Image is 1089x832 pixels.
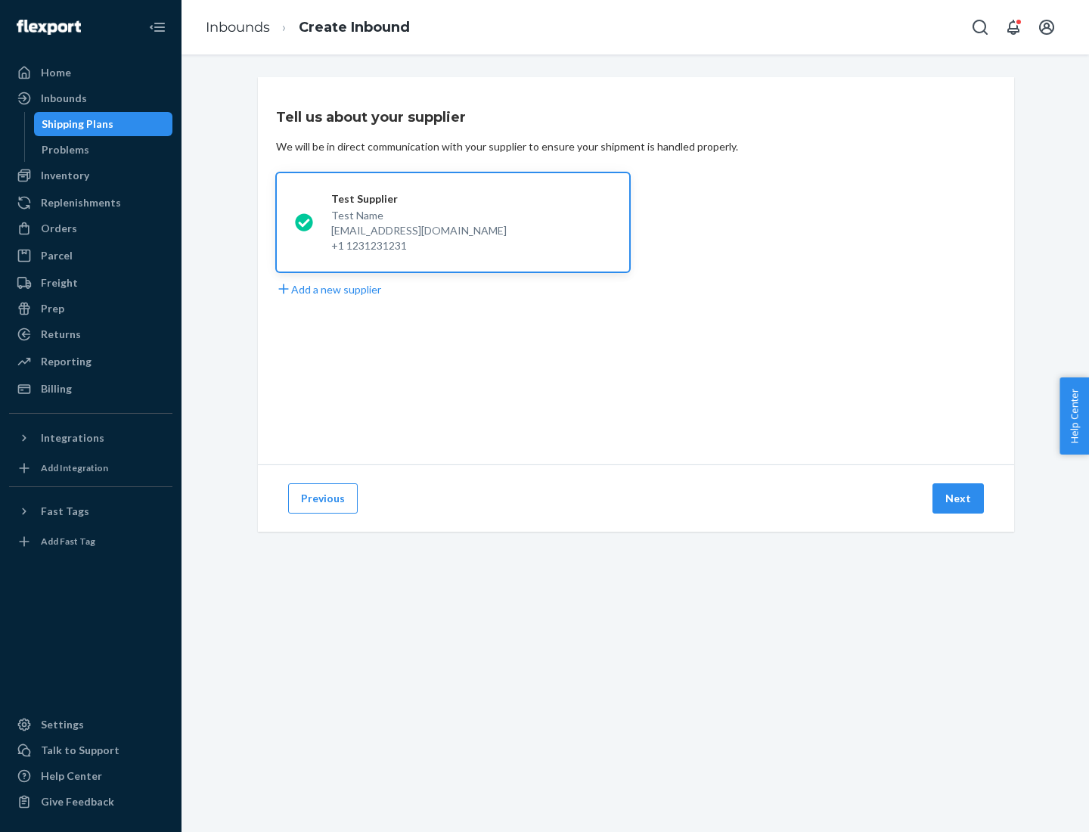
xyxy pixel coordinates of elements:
div: Home [41,65,71,80]
div: Talk to Support [41,743,119,758]
a: Create Inbound [299,19,410,36]
div: Parcel [41,248,73,263]
button: Close Navigation [142,12,172,42]
div: Freight [41,275,78,290]
button: Add a new supplier [276,281,381,297]
a: Replenishments [9,191,172,215]
div: Orders [41,221,77,236]
a: Settings [9,712,172,737]
button: Integrations [9,426,172,450]
div: We will be in direct communication with your supplier to ensure your shipment is handled properly. [276,139,738,154]
button: Open account menu [1032,12,1062,42]
div: Integrations [41,430,104,445]
button: Open notifications [998,12,1028,42]
a: Add Fast Tag [9,529,172,554]
a: Inbounds [9,86,172,110]
img: Flexport logo [17,20,81,35]
a: Billing [9,377,172,401]
div: Add Integration [41,461,108,474]
button: Open Search Box [965,12,995,42]
a: Freight [9,271,172,295]
div: Replenishments [41,195,121,210]
div: Prep [41,301,64,316]
a: Parcel [9,244,172,268]
ol: breadcrumbs [194,5,422,50]
div: Give Feedback [41,794,114,809]
div: Returns [41,327,81,342]
button: Help Center [1060,377,1089,455]
a: Problems [34,138,173,162]
div: Help Center [41,768,102,784]
h3: Tell us about your supplier [276,107,466,127]
a: Home [9,61,172,85]
div: Fast Tags [41,504,89,519]
button: Next [932,483,984,514]
a: Reporting [9,349,172,374]
a: Add Integration [9,456,172,480]
a: Help Center [9,764,172,788]
button: Fast Tags [9,499,172,523]
a: Prep [9,296,172,321]
div: Reporting [41,354,92,369]
div: Inventory [41,168,89,183]
button: Give Feedback [9,790,172,814]
button: Previous [288,483,358,514]
div: Shipping Plans [42,116,113,132]
div: Billing [41,381,72,396]
a: Returns [9,322,172,346]
div: Inbounds [41,91,87,106]
a: Talk to Support [9,738,172,762]
div: Problems [42,142,89,157]
a: Inventory [9,163,172,188]
a: Inbounds [206,19,270,36]
a: Shipping Plans [34,112,173,136]
div: Add Fast Tag [41,535,95,548]
a: Orders [9,216,172,241]
div: Settings [41,717,84,732]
